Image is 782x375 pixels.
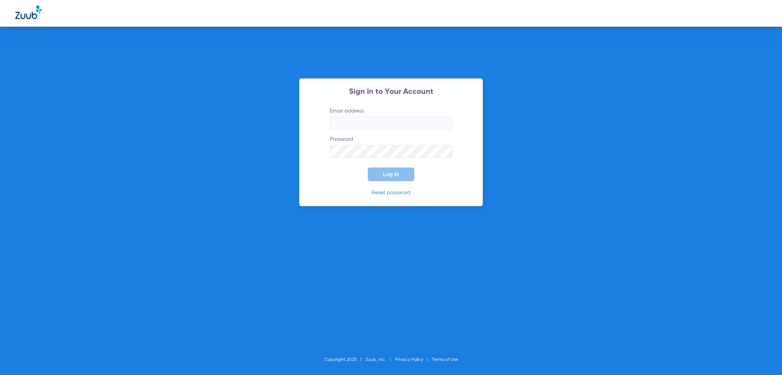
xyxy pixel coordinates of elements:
[368,167,414,181] button: Log In
[15,6,42,19] img: Zuub Logo
[432,357,458,362] a: Terms of Use
[365,356,395,364] li: Zuub, Inc.
[318,88,464,96] h2: Sign In to Your Account
[383,171,399,177] span: Log In
[330,107,452,130] label: Email address
[395,357,423,362] a: Privacy Policy
[372,190,410,195] a: Reset password
[330,135,452,158] label: Password
[330,117,452,130] input: Email address
[324,356,365,364] li: Copyright 2025
[330,145,452,158] input: Password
